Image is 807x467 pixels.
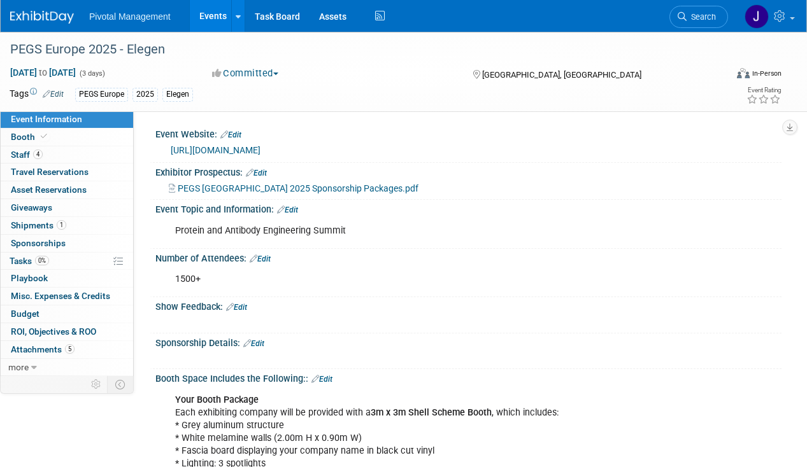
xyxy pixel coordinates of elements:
[1,341,133,358] a: Attachments5
[11,326,96,337] span: ROI, Objectives & ROO
[11,344,75,354] span: Attachments
[11,220,66,230] span: Shipments
[155,333,782,350] div: Sponsorship Details:
[85,376,108,393] td: Personalize Event Tab Strip
[1,270,133,287] a: Playbook
[57,220,66,230] span: 1
[171,145,261,155] a: [URL][DOMAIN_NAME]
[155,125,782,141] div: Event Website:
[243,339,264,348] a: Edit
[33,150,43,159] span: 4
[1,305,133,323] a: Budget
[75,88,128,101] div: PEGS Europe
[11,185,87,195] span: Asset Reservations
[35,256,49,265] span: 0%
[178,183,418,193] span: PEGS [GEOGRAPHIC_DATA] 2025 Sponsorship Packages.pdf
[11,291,110,301] span: Misc. Expenses & Credits
[669,66,782,85] div: Event Format
[226,303,247,312] a: Edit
[162,88,193,101] div: Elegen
[1,217,133,234] a: Shipments1
[108,376,134,393] td: Toggle Event Tabs
[89,11,171,22] span: Pivotal Management
[208,67,283,80] button: Committed
[311,375,332,384] a: Edit
[1,199,133,216] a: Giveaways
[11,238,66,248] span: Sponsorships
[10,87,64,102] td: Tags
[1,181,133,199] a: Asset Reservations
[745,4,769,29] img: Jessica Gatton
[1,253,133,270] a: Tasks0%
[11,309,39,319] span: Budget
[371,407,492,418] b: 3m x 3m Shell Scheme Booth
[37,67,49,78] span: to
[11,150,43,160] span: Staff
[11,273,48,283] span: Playbook
[166,267,658,292] div: 1500+
[10,67,76,78] span: [DATE] [DATE]
[1,288,133,305] a: Misc. Expenses & Credits
[155,297,782,314] div: Show Feedback:
[11,167,89,177] span: Travel Reservations
[1,359,133,376] a: more
[746,87,781,94] div: Event Rating
[1,129,133,146] a: Booth
[687,12,716,22] span: Search
[1,235,133,252] a: Sponsorships
[155,249,782,265] div: Number of Attendees:
[250,254,271,263] a: Edit
[43,90,64,99] a: Edit
[10,11,74,24] img: ExhibitDay
[10,256,49,266] span: Tasks
[752,69,782,78] div: In-Person
[1,146,133,164] a: Staff4
[11,132,50,142] span: Booth
[155,163,782,179] div: Exhibitor Prospectus:
[65,344,75,354] span: 5
[669,6,728,28] a: Search
[246,169,267,178] a: Edit
[11,202,52,213] span: Giveaways
[737,68,750,78] img: Format-Inperson.png
[11,114,82,124] span: Event Information
[132,88,158,101] div: 2025
[41,133,47,140] i: Booth reservation complete
[1,164,133,181] a: Travel Reservations
[166,218,658,244] div: Protein and Antibody Engineering Summit
[277,206,298,214] a: Edit
[8,362,29,372] span: more
[175,394,259,405] b: Your Booth Package
[78,69,105,78] span: (3 days)
[155,200,782,216] div: Event Topic and Information:
[220,130,241,139] a: Edit
[482,70,641,80] span: [GEOGRAPHIC_DATA], [GEOGRAPHIC_DATA]
[155,369,782,386] div: Booth Space Includes the Following::
[6,38,716,61] div: PEGS Europe 2025 - Elegen
[169,183,418,193] a: PEGS [GEOGRAPHIC_DATA] 2025 Sponsorship Packages.pdf
[1,323,133,340] a: ROI, Objectives & ROO
[1,111,133,128] a: Event Information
